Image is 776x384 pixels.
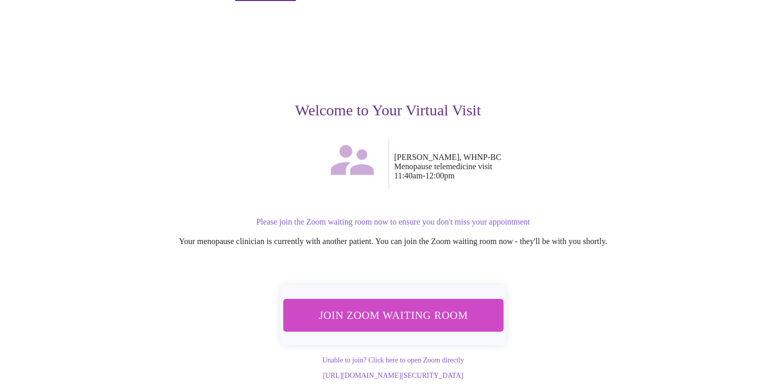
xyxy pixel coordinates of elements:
[296,306,489,325] span: Join Zoom Waiting Room
[82,237,705,246] p: Your menopause clinician is currently with another patient. You can join the Zoom waiting room no...
[394,153,705,180] p: [PERSON_NAME], WHNP-BC Menopause telemedicine visit 11:40am - 12:00pm
[72,102,705,119] h3: Welcome to Your Virtual Visit
[323,372,463,379] a: [URL][DOMAIN_NAME][SECURITY_DATA]
[283,299,503,331] button: Join Zoom Waiting Room
[82,217,705,227] p: Please join the Zoom waiting room now to ensure you don't miss your appointment
[322,356,464,364] a: Unable to join? Click here to open Zoom directly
